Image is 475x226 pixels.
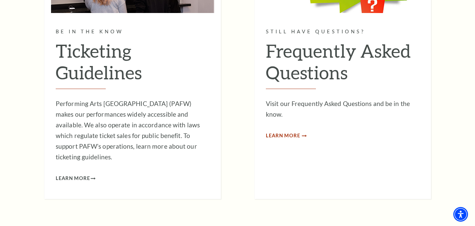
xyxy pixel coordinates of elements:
h2: Ticketing Guidelines [56,40,209,89]
a: Learn More Frequently Asked Questions [266,132,306,140]
p: Be in the know [56,28,209,36]
span: Learn More [266,132,300,140]
a: Learn More Ticketing Guidelines [56,174,95,183]
h2: Frequently Asked Questions [266,40,420,89]
p: Visit our Frequently Asked Questions and be in the know. [266,98,420,120]
p: Performing Arts [GEOGRAPHIC_DATA] (PAFW) makes our performances widely accessible and available. ... [56,98,209,162]
div: Accessibility Menu [453,207,468,222]
span: Learn More [56,174,90,183]
p: Still have questions? [266,28,420,36]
